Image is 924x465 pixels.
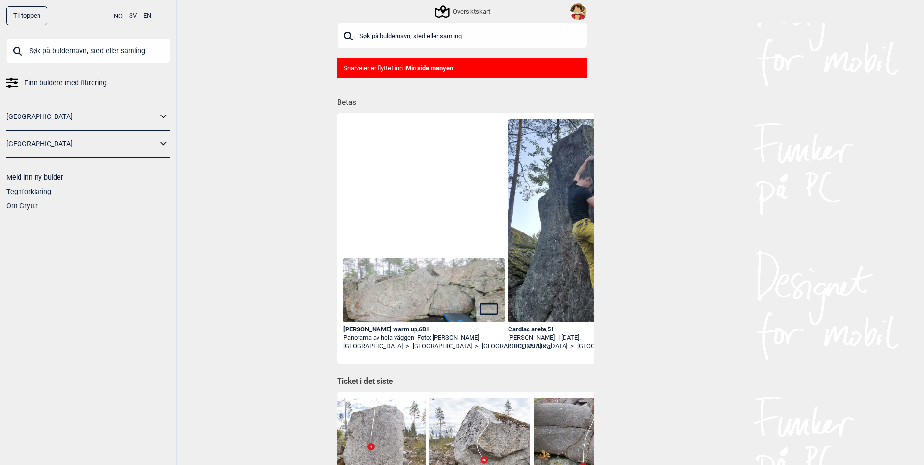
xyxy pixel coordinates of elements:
[508,326,670,334] div: Cardiac arete , 5+
[406,64,453,72] b: Min side menyen
[337,58,587,79] div: Snarveier er flyttet inn i
[570,3,587,20] img: D luffy roronoa zoro portgas d ace vinsmoke sanji nami one piece comics child manga head clipart
[114,6,123,26] button: NO
[577,342,637,350] a: [GEOGRAPHIC_DATA]
[475,342,478,350] span: >
[6,38,170,63] input: Søk på buldernavn, sted eller samling
[508,334,670,342] div: [PERSON_NAME] -
[6,188,51,195] a: Tegnforklaring
[508,342,567,350] a: [GEOGRAPHIC_DATA]
[337,91,594,108] h1: Betas
[6,6,47,25] div: Til toppen
[482,342,552,350] a: [GEOGRAPHIC_DATA] syd
[343,326,505,334] div: [PERSON_NAME] warm up , 6B+
[337,23,587,48] input: Søk på buldernavn, sted eller samling
[143,6,151,25] button: EN
[436,6,490,18] div: Oversiktskart
[508,119,670,345] img: Konstantin pa Cardiac Arete
[413,342,472,350] a: [GEOGRAPHIC_DATA]
[570,342,574,350] span: >
[6,76,170,90] a: Finn buldere med filtrering
[129,6,137,25] button: SV
[6,174,63,181] a: Meld inn ny bulder
[343,258,505,322] img: Peters warm up Pano
[343,334,505,342] div: Panorama av hela väggen -
[337,376,587,387] h1: Ticket i det siste
[343,342,403,350] a: [GEOGRAPHIC_DATA]
[6,110,157,124] a: [GEOGRAPHIC_DATA]
[417,334,479,341] p: Foto: [PERSON_NAME]
[24,76,107,90] span: Finn buldere med filtrering
[6,202,38,210] a: Om Gryttr
[558,334,581,341] span: i [DATE].
[406,342,409,350] span: >
[6,137,157,151] a: [GEOGRAPHIC_DATA]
